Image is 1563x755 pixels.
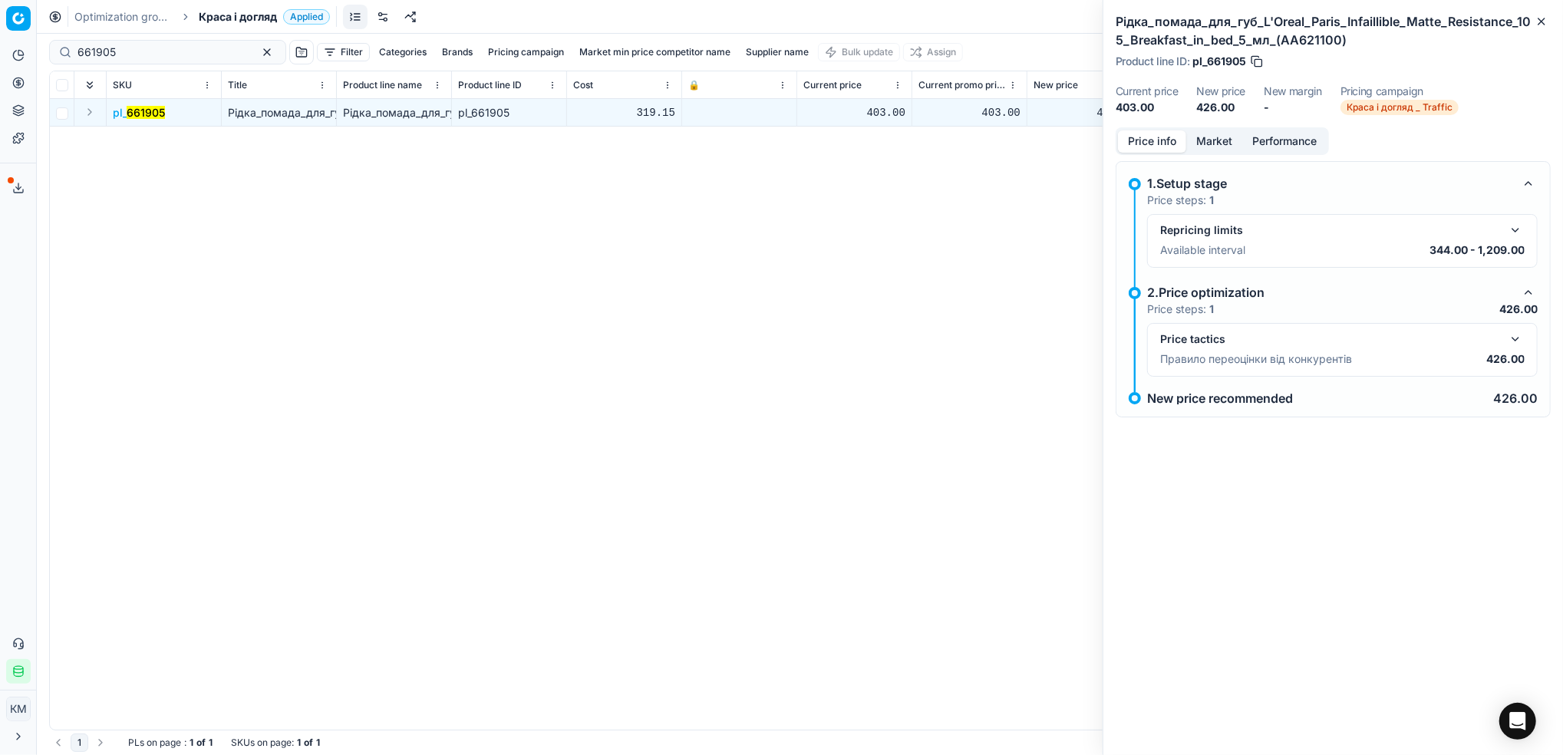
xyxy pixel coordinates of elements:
[1116,12,1551,49] h2: Рідка_помада_для_губ_L'Oreal_Paris_Infaillible_Matte_Resistance_105_Breakfast_in_bed_5_мл_(AA621100)
[1429,242,1525,258] p: 344.00 - 1,209.00
[1147,283,1513,302] div: 2.Price optimization
[74,9,330,25] nav: breadcrumb
[1493,392,1538,404] p: 426.00
[818,43,900,61] button: Bulk update
[317,43,370,61] button: Filter
[1340,100,1459,115] span: Краса і догляд _ Traffic
[1340,86,1459,97] dt: Pricing campaign
[343,105,445,120] div: Рідка_помада_для_губ_L'Oreal_Paris_Infaillible_Matte_Resistance_105_Breakfast_in_bed_5_мл_(AA621100)
[803,105,905,120] div: 403.00
[7,697,30,720] span: КM
[127,106,165,119] mark: 661905
[343,79,422,91] span: Product line name
[199,9,277,25] span: Краса і догляд
[1116,86,1178,97] dt: Current price
[304,737,313,749] strong: of
[436,43,479,61] button: Brands
[1209,302,1214,315] strong: 1
[1034,79,1078,91] span: New price
[6,697,31,721] button: КM
[688,79,700,91] span: 🔒
[316,737,320,749] strong: 1
[1147,174,1513,193] div: 1.Setup stage
[1242,130,1327,153] button: Performance
[458,105,560,120] div: pl_661905
[1499,703,1536,740] div: Open Intercom Messenger
[1209,193,1214,206] strong: 1
[199,9,330,25] span: Краса і доглядApplied
[1118,130,1186,153] button: Price info
[71,734,88,752] button: 1
[228,106,763,119] span: Рідка_помада_для_губ_L'Oreal_Paris_Infaillible_Matte_Resistance_105_Breakfast_in_bed_5_мл_(AA621100)
[1034,105,1136,120] div: 426.00
[1196,86,1245,97] dt: New price
[918,79,1005,91] span: Current promo price
[1147,302,1214,317] p: Price steps:
[113,105,165,120] button: pl_661905
[1264,86,1322,97] dt: New margin
[803,79,862,91] span: Current price
[1116,56,1189,67] span: Product line ID :
[49,734,68,752] button: Go to previous page
[128,737,213,749] div: :
[231,737,294,749] span: SKUs on page :
[190,737,193,749] strong: 1
[74,9,173,25] a: Optimization groups
[573,105,675,120] div: 319.15
[196,737,206,749] strong: of
[1160,331,1500,347] div: Price tactics
[81,76,99,94] button: Expand all
[1160,223,1500,238] div: Repricing limits
[573,43,737,61] button: Market min price competitor name
[113,105,165,120] span: pl_
[573,79,593,91] span: Cost
[91,734,110,752] button: Go to next page
[482,43,570,61] button: Pricing campaign
[113,79,132,91] span: SKU
[1196,100,1245,115] dd: 426.00
[1147,193,1214,208] p: Price steps:
[1264,100,1322,115] dd: -
[740,43,815,61] button: Supplier name
[918,105,1021,120] div: 403.00
[458,79,522,91] span: Product line ID
[228,79,247,91] span: Title
[1160,351,1352,367] p: Правило переоцінки від конкурентів
[1147,392,1293,404] p: New price recommended
[1499,302,1538,317] p: 426.00
[1160,242,1245,258] p: Available interval
[903,43,963,61] button: Assign
[1186,130,1242,153] button: Market
[209,737,213,749] strong: 1
[128,737,181,749] span: PLs on page
[373,43,433,61] button: Categories
[81,103,99,121] button: Expand
[77,45,246,60] input: Search by SKU or title
[1116,100,1178,115] dd: 403.00
[283,9,330,25] span: Applied
[297,737,301,749] strong: 1
[1486,351,1525,367] p: 426.00
[49,734,110,752] nav: pagination
[1192,54,1246,69] span: pl_661905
